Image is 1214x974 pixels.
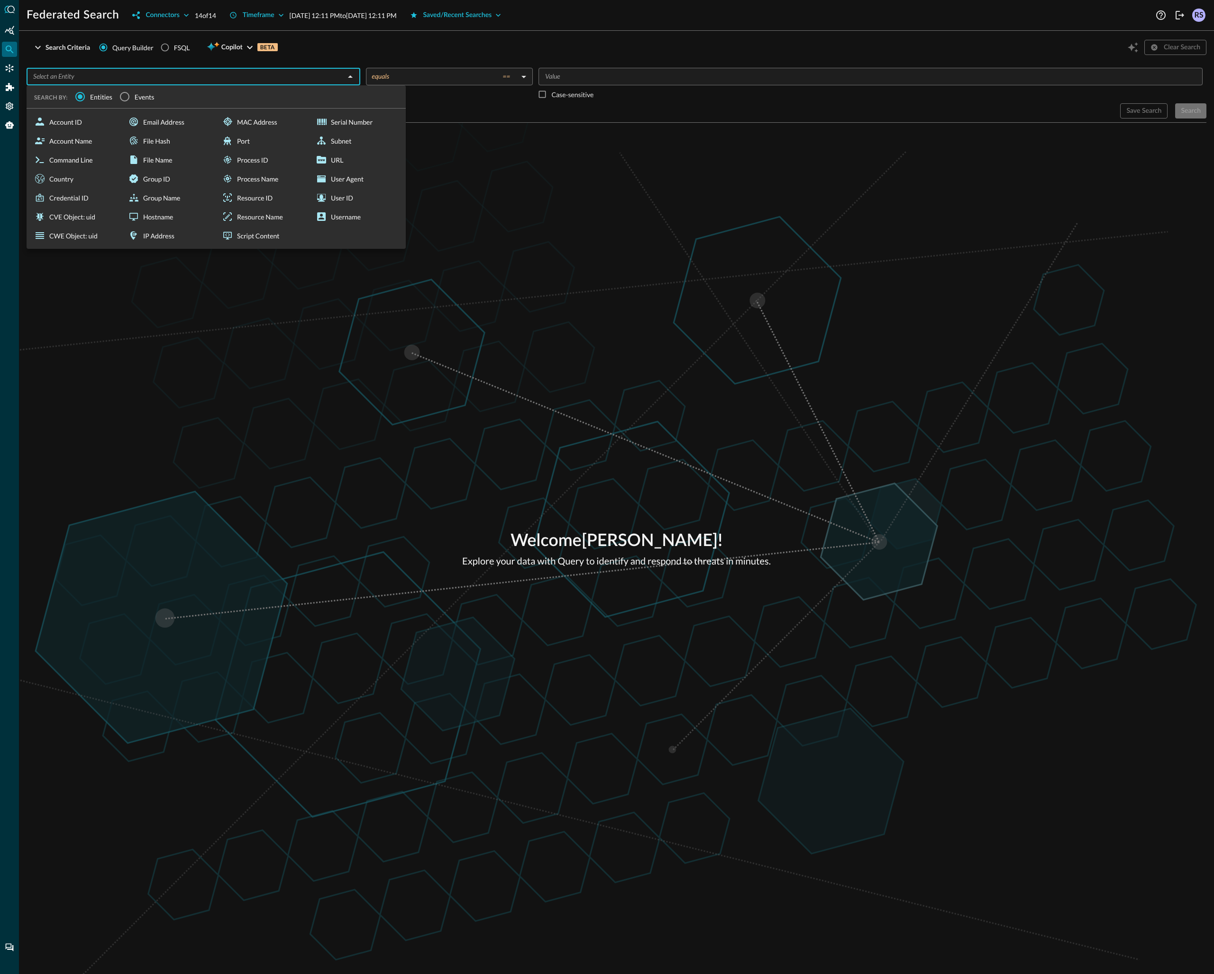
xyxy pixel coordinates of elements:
[124,188,214,207] div: Group Name
[312,131,402,150] div: Subnet
[257,43,278,51] p: BETA
[462,528,771,554] p: Welcome [PERSON_NAME] !
[312,207,402,226] div: Username
[2,940,17,955] div: Chat
[2,80,18,95] div: Addons
[218,226,308,245] div: Script Content
[218,169,308,188] div: Process Name
[221,42,243,54] span: Copilot
[124,207,214,226] div: Hostname
[112,43,154,53] span: Query Builder
[218,207,308,226] div: Resource Name
[30,131,120,150] div: Account Name
[124,112,214,131] div: Email Address
[2,61,17,76] div: Connectors
[1153,8,1168,23] button: Help
[30,188,120,207] div: Credential ID
[124,150,214,169] div: File Name
[502,72,510,81] span: ==
[30,226,120,245] div: CWE Object: uid
[146,9,179,21] div: Connectors
[372,72,518,81] div: equals
[243,9,274,21] div: Timeframe
[218,150,308,169] div: Process ID
[29,71,342,82] input: Select an Entity
[195,10,216,20] p: 14 of 14
[218,131,308,150] div: Port
[174,43,190,53] div: FSQL
[124,131,214,150] div: File Hash
[46,42,90,54] div: Search Criteria
[2,99,17,114] div: Settings
[312,169,402,188] div: User Agent
[124,169,214,188] div: Group ID
[551,90,593,100] p: Case-sensitive
[372,72,389,81] span: equals
[1192,9,1205,22] div: RS
[34,94,68,101] span: SEARCH BY:
[404,8,507,23] button: Saved/Recent Searches
[541,71,1198,82] input: Value
[423,9,492,21] div: Saved/Recent Searches
[124,226,214,245] div: IP Address
[290,10,397,20] p: [DATE] 12:11 PM to [DATE] 12:11 PM
[224,8,290,23] button: Timeframe
[201,40,283,55] button: CopilotBETA
[462,554,771,568] p: Explore your data with Query to identify and respond to threats in minutes.
[30,150,120,169] div: Command Line
[2,23,17,38] div: Summary Insights
[27,8,119,23] h1: Federated Search
[90,92,112,102] span: Entities
[312,188,402,207] div: User ID
[27,40,96,55] button: Search Criteria
[2,42,17,57] div: Federated Search
[312,112,402,131] div: Serial Number
[218,112,308,131] div: MAC Address
[312,150,402,169] div: URL
[2,118,17,133] div: Query Agent
[127,8,194,23] button: Connectors
[344,70,357,83] button: Close
[30,207,120,226] div: CVE Object: uid
[218,188,308,207] div: Resource ID
[1172,8,1187,23] button: Logout
[30,169,120,188] div: Country
[30,112,120,131] div: Account ID
[135,92,155,102] span: Events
